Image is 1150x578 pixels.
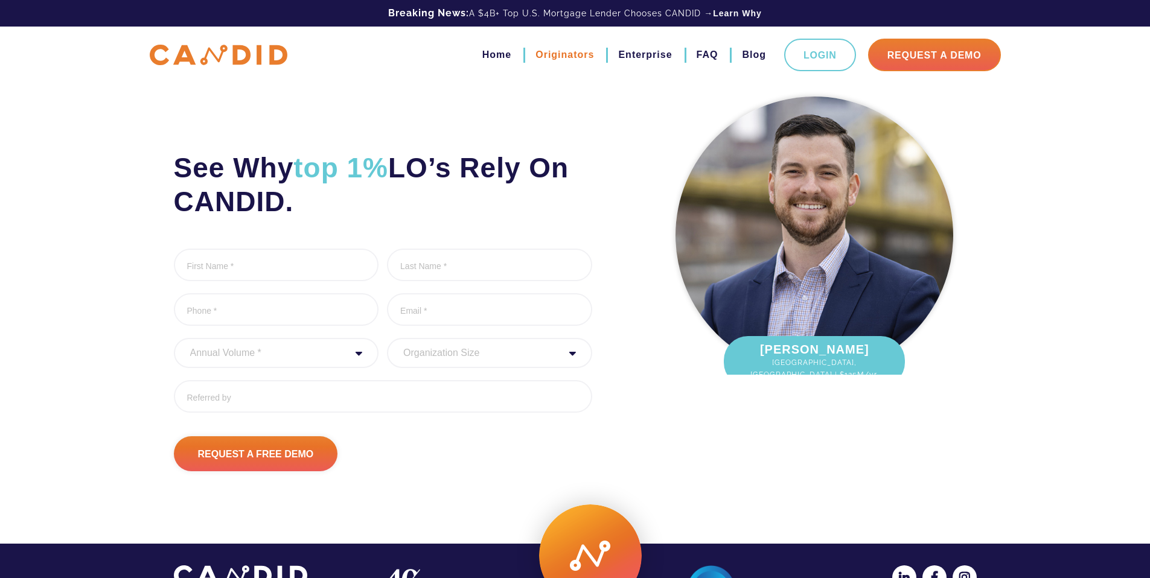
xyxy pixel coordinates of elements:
input: First Name * [174,249,379,281]
input: Phone * [174,293,379,326]
a: Home [482,45,511,65]
a: FAQ [697,45,718,65]
input: Request A Free Demo [174,436,338,471]
img: CANDID APP [150,45,287,66]
a: Learn Why [713,7,762,19]
img: Kevin OLaughlin [676,97,953,374]
span: top 1% [293,152,388,183]
a: Request A Demo [868,39,1001,71]
input: Referred by [174,380,592,413]
b: Breaking News: [388,7,469,19]
input: Email * [387,293,592,326]
a: Login [784,39,856,71]
span: [GEOGRAPHIC_DATA], [GEOGRAPHIC_DATA] | $125M/yr. [736,357,893,381]
a: Originators [535,45,594,65]
div: [PERSON_NAME] [724,336,905,387]
a: Enterprise [618,45,672,65]
h2: See Why LO’s Rely On CANDID. [174,151,592,218]
input: Last Name * [387,249,592,281]
a: Blog [742,45,766,65]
